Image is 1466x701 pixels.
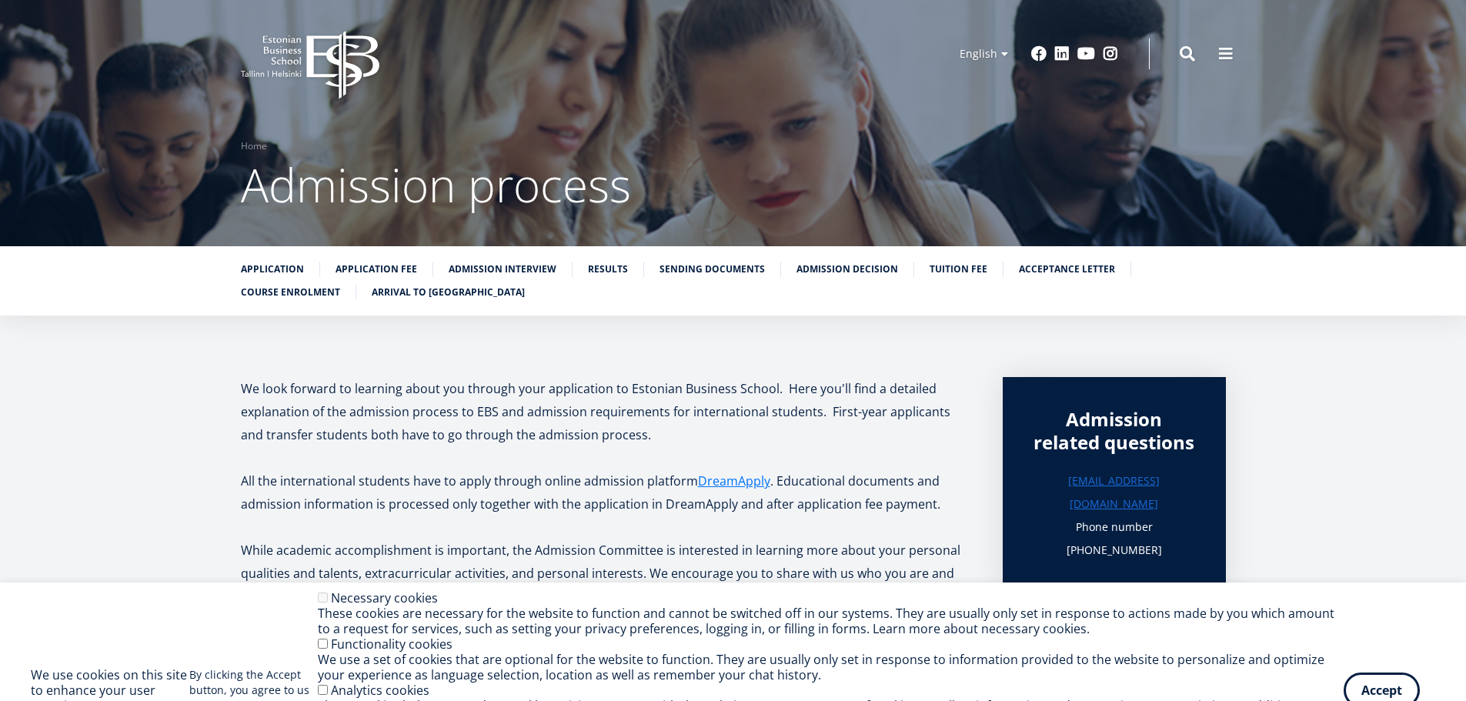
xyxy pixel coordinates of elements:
[241,153,631,216] span: Admission process
[241,262,304,277] a: Application
[331,682,429,699] label: Analytics cookies
[336,262,417,277] a: Application fee
[1019,262,1115,277] a: Acceptance letter
[588,262,628,277] a: Results
[241,377,972,446] p: We look forward to learning about you through your application to Estonian Business School. Here ...
[930,262,987,277] a: Tuition fee
[449,262,556,277] a: Admission interview
[1103,46,1118,62] a: Instagram
[372,285,525,300] a: Arrival to [GEOGRAPHIC_DATA]
[1034,408,1195,454] div: Admission related questions
[331,589,438,606] label: Necessary cookies
[241,539,972,631] p: While academic accomplishment is important, the Admission Committee is interested in learning mor...
[318,606,1344,636] div: These cookies are necessary for the website to function and cannot be switched off in our systems...
[241,285,340,300] a: Course enrolment
[241,469,972,516] p: All the international students have to apply through online admission platform . Educational docu...
[1054,46,1070,62] a: Linkedin
[1031,46,1047,62] a: Facebook
[1077,46,1095,62] a: Youtube
[241,139,267,154] a: Home
[1034,469,1195,516] a: [EMAIL_ADDRESS][DOMAIN_NAME]
[1034,516,1195,562] p: Phone number [PHONE_NUMBER]
[331,636,452,653] label: Functionality cookies
[796,262,898,277] a: Admission decision
[698,469,770,492] a: DreamApply
[318,652,1344,683] div: We use a set of cookies that are optional for the website to function. They are usually only set ...
[660,262,765,277] a: Sending documents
